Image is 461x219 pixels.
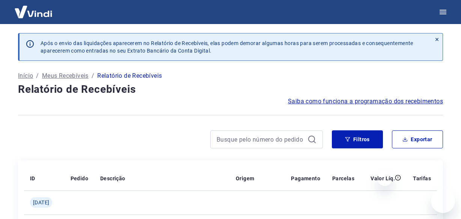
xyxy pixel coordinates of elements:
[236,175,254,182] p: Origem
[41,39,425,54] p: Após o envio das liquidações aparecerem no Relatório de Recebíveis, elas podem demorar algumas ho...
[30,175,35,182] p: ID
[332,175,354,182] p: Parcelas
[9,0,58,23] img: Vindi
[288,97,443,106] a: Saiba como funciona a programação dos recebimentos
[291,175,320,182] p: Pagamento
[18,71,33,80] a: Início
[33,199,49,206] span: [DATE]
[42,71,89,80] a: Meus Recebíveis
[371,175,395,182] p: Valor Líq.
[217,134,304,145] input: Busque pelo número do pedido
[431,189,455,213] iframe: Botão para abrir a janela de mensagens
[18,82,443,97] h4: Relatório de Recebíveis
[100,175,125,182] p: Descrição
[332,130,383,148] button: Filtros
[97,71,162,80] p: Relatório de Recebíveis
[392,130,443,148] button: Exportar
[71,175,88,182] p: Pedido
[36,71,39,80] p: /
[92,71,94,80] p: /
[377,171,392,186] iframe: Fechar mensagem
